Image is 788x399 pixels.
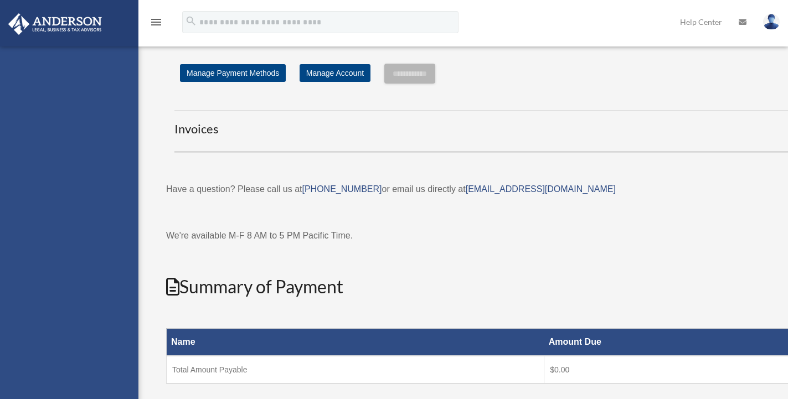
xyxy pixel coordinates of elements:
a: [EMAIL_ADDRESS][DOMAIN_NAME] [466,184,616,194]
a: menu [150,19,163,29]
a: Manage Payment Methods [180,64,286,82]
a: Manage Account [300,64,370,82]
i: search [185,15,197,27]
img: User Pic [763,14,780,30]
a: [PHONE_NUMBER] [302,184,382,194]
img: Anderson Advisors Platinum Portal [5,13,105,35]
td: Total Amount Payable [167,356,544,384]
th: Name [167,329,544,356]
i: menu [150,15,163,29]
